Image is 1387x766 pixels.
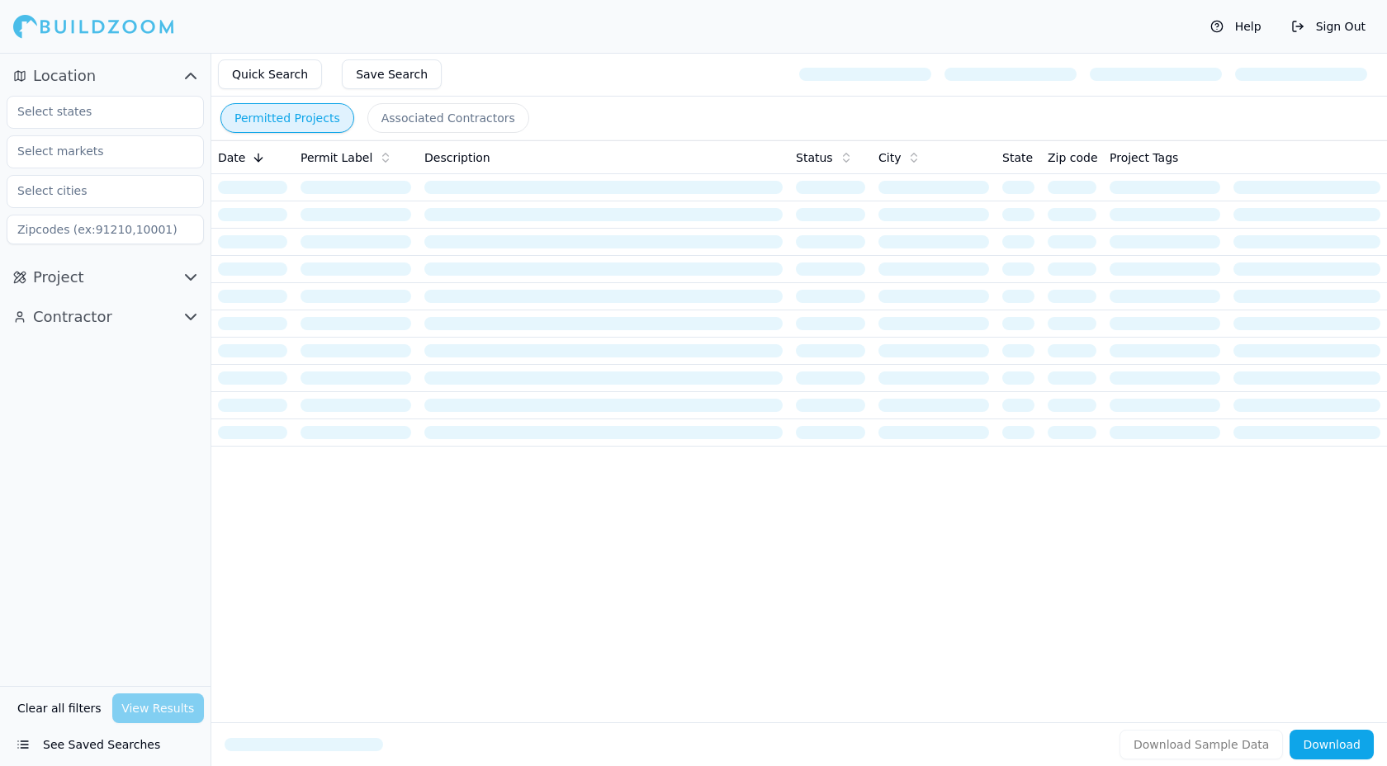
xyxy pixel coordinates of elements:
input: Zipcodes (ex:91210,10001) [7,215,204,244]
span: City [878,149,901,166]
button: Help [1202,13,1270,40]
span: Contractor [33,305,112,329]
span: State [1002,149,1033,166]
input: Select states [7,97,182,126]
span: Location [33,64,96,87]
button: Quick Search [218,59,322,89]
span: Description [424,149,490,166]
span: Zip code [1048,149,1098,166]
button: Permitted Projects [220,103,354,133]
span: Permit Label [301,149,372,166]
button: Download [1290,730,1374,759]
button: Clear all filters [13,693,106,723]
input: Select markets [7,136,182,166]
button: Sign Out [1283,13,1374,40]
button: Contractor [7,304,204,330]
span: Date [218,149,245,166]
button: Project [7,264,204,291]
button: See Saved Searches [7,730,204,759]
span: Status [796,149,833,166]
button: Save Search [342,59,442,89]
span: Project [33,266,84,289]
button: Location [7,63,204,89]
button: Associated Contractors [367,103,529,133]
span: Project Tags [1110,149,1178,166]
input: Select cities [7,176,182,206]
